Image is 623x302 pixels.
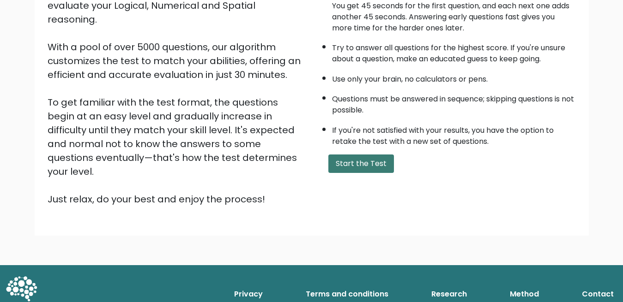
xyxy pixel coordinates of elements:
li: Questions must be answered in sequence; skipping questions is not possible. [332,89,576,116]
li: Try to answer all questions for the highest score. If you're unsure about a question, make an edu... [332,38,576,65]
li: Use only your brain, no calculators or pens. [332,69,576,85]
button: Start the Test [328,154,394,173]
li: If you're not satisfied with your results, you have the option to retake the test with a new set ... [332,120,576,147]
